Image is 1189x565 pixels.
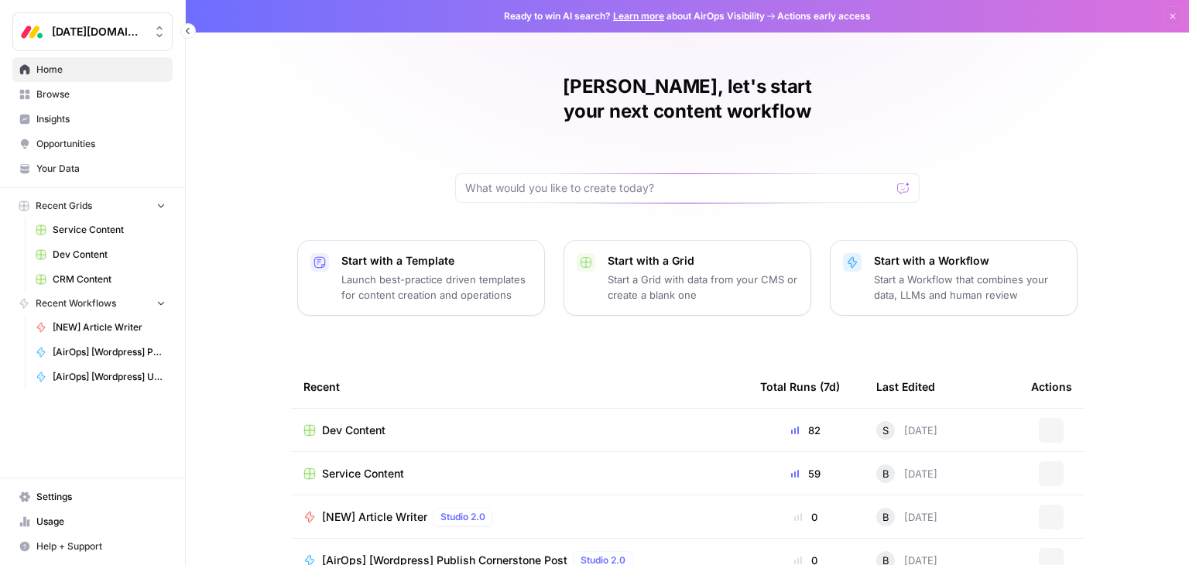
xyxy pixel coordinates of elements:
[29,217,173,242] a: Service Content
[830,240,1078,316] button: Start with a WorkflowStart a Workflow that combines your data, LLMs and human review
[303,365,735,408] div: Recent
[760,365,840,408] div: Total Runs (7d)
[613,10,664,22] a: Learn more
[760,423,851,438] div: 82
[608,253,798,269] p: Start with a Grid
[36,515,166,529] span: Usage
[29,242,173,267] a: Dev Content
[52,24,146,39] span: [DATE][DOMAIN_NAME]
[608,272,798,303] p: Start a Grid with data from your CMS or create a blank one
[760,466,851,481] div: 59
[12,534,173,559] button: Help + Support
[341,253,532,269] p: Start with a Template
[12,132,173,156] a: Opportunities
[36,87,166,101] span: Browse
[1031,365,1072,408] div: Actions
[12,156,173,181] a: Your Data
[29,267,173,292] a: CRM Content
[12,107,173,132] a: Insights
[12,57,173,82] a: Home
[440,510,485,524] span: Studio 2.0
[322,466,404,481] span: Service Content
[36,539,166,553] span: Help + Support
[12,82,173,107] a: Browse
[29,315,173,340] a: [NEW] Article Writer
[303,423,735,438] a: Dev Content
[12,485,173,509] a: Settings
[36,63,166,77] span: Home
[53,272,166,286] span: CRM Content
[882,423,889,438] span: S
[777,9,871,23] span: Actions early access
[36,296,116,310] span: Recent Workflows
[341,272,532,303] p: Launch best-practice driven templates for content creation and operations
[12,194,173,217] button: Recent Grids
[874,272,1064,303] p: Start a Workflow that combines your data, LLMs and human review
[36,162,166,176] span: Your Data
[36,490,166,504] span: Settings
[12,12,173,51] button: Workspace: Monday.com
[760,509,851,525] div: 0
[53,223,166,237] span: Service Content
[53,345,166,359] span: [AirOps] [Wordpress] Publish Cornerstone Post
[53,248,166,262] span: Dev Content
[53,370,166,384] span: [AirOps] [Wordpress] Update Cornerstone Post
[36,137,166,151] span: Opportunities
[53,320,166,334] span: [NEW] Article Writer
[36,112,166,126] span: Insights
[564,240,811,316] button: Start with a GridStart a Grid with data from your CMS or create a blank one
[876,421,937,440] div: [DATE]
[876,508,937,526] div: [DATE]
[36,199,92,213] span: Recent Grids
[12,509,173,534] a: Usage
[18,18,46,46] img: Monday.com Logo
[874,253,1064,269] p: Start with a Workflow
[876,365,935,408] div: Last Edited
[882,509,889,525] span: B
[29,365,173,389] a: [AirOps] [Wordpress] Update Cornerstone Post
[465,180,891,196] input: What would you like to create today?
[876,464,937,483] div: [DATE]
[455,74,920,124] h1: [PERSON_NAME], let's start your next content workflow
[12,292,173,315] button: Recent Workflows
[303,466,735,481] a: Service Content
[29,340,173,365] a: [AirOps] [Wordpress] Publish Cornerstone Post
[504,9,765,23] span: Ready to win AI search? about AirOps Visibility
[322,423,385,438] span: Dev Content
[882,466,889,481] span: B
[322,509,427,525] span: [NEW] Article Writer
[297,240,545,316] button: Start with a TemplateLaunch best-practice driven templates for content creation and operations
[303,508,735,526] a: [NEW] Article WriterStudio 2.0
